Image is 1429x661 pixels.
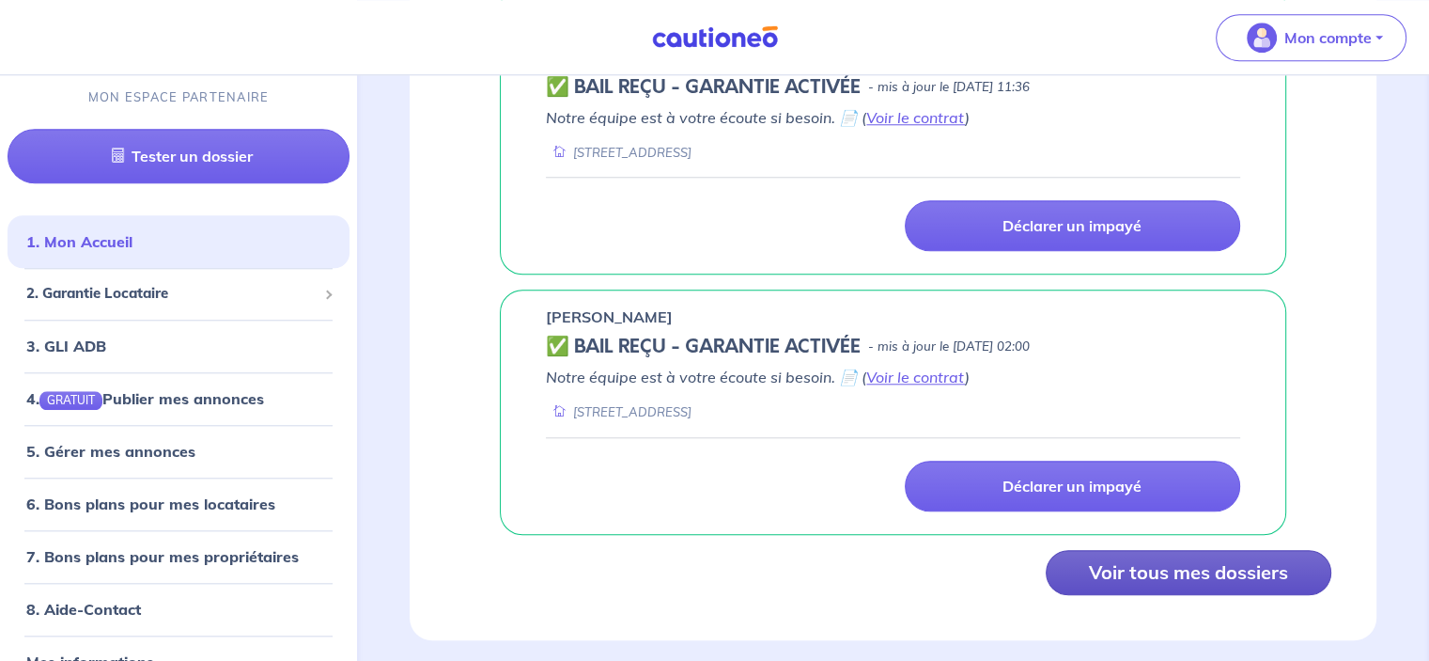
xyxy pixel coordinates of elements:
[26,547,299,566] a: 7. Bons plans pour mes propriétaires
[866,108,965,127] a: Voir le contrat
[26,283,317,305] span: 2. Garantie Locataire
[546,336,861,358] h5: ✅ BAIL REÇU - GARANTIE ACTIVÉE
[1216,14,1406,61] button: illu_account_valid_menu.svgMon compte
[26,337,106,355] a: 3. GLI ADB
[1046,550,1331,595] button: Voir tous mes dossiers
[88,88,270,106] p: MON ESPACE PARTENAIRE
[8,538,349,575] div: 7. Bons plans pour mes propriétaires
[546,144,691,162] div: [STREET_ADDRESS]
[8,275,349,312] div: 2. Garantie Locataire
[26,495,275,513] a: 6. Bons plans pour mes locataires
[8,223,349,260] div: 1. Mon Accueil
[26,232,132,251] a: 1. Mon Accueil
[546,336,1240,358] div: state: CONTRACT-VALIDATED, Context: IN-MANAGEMENT,IS-GL-CAUTION
[546,368,970,386] em: Notre équipe est à votre écoute si besoin. 📄 ( )
[546,403,691,421] div: [STREET_ADDRESS]
[8,433,349,470] div: 5. Gérer mes annonces
[905,461,1240,511] a: Déclarer un impayé
[546,76,1240,99] div: state: CONTRACT-VALIDATED, Context: IN-MANAGEMENT,IN-MANAGEMENT
[546,108,970,127] em: Notre équipe est à votre écoute si besoin. 📄 ( )
[1002,216,1142,235] p: Déclarer un impayé
[868,338,1030,356] p: - mis à jour le [DATE] 02:00
[546,76,861,99] h5: ✅ BAIL REÇU - GARANTIE ACTIVÉE
[8,485,349,523] div: 6. Bons plans pour mes locataires
[905,200,1240,251] a: Déclarer un impayé
[1247,23,1277,53] img: illu_account_valid_menu.svg
[26,442,195,461] a: 5. Gérer mes annonces
[1002,477,1142,496] p: Déclarer un impayé
[868,78,1030,97] p: - mis à jour le [DATE] 11:36
[1284,26,1372,49] p: Mon compte
[546,306,673,328] p: [PERSON_NAME]
[8,380,349,417] div: 4.GRATUITPublier mes annonces
[26,389,264,408] a: 4.GRATUITPublier mes annonces
[8,327,349,365] div: 3. GLI ADB
[26,600,141,619] a: 8. Aide-Contact
[866,368,965,386] a: Voir le contrat
[645,25,785,49] img: Cautioneo
[8,590,349,628] div: 8. Aide-Contact
[8,129,349,183] a: Tester un dossier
